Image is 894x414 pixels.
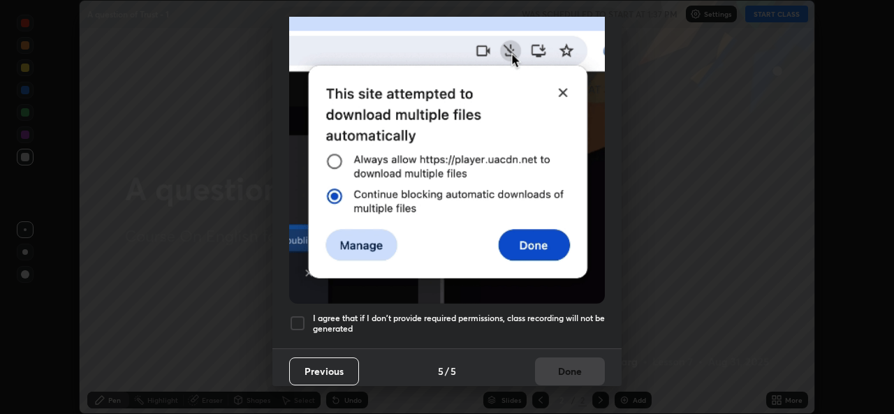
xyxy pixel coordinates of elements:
h5: I agree that if I don't provide required permissions, class recording will not be generated [313,313,605,334]
button: Previous [289,357,359,385]
h4: / [445,364,449,378]
h4: 5 [438,364,444,378]
h4: 5 [450,364,456,378]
